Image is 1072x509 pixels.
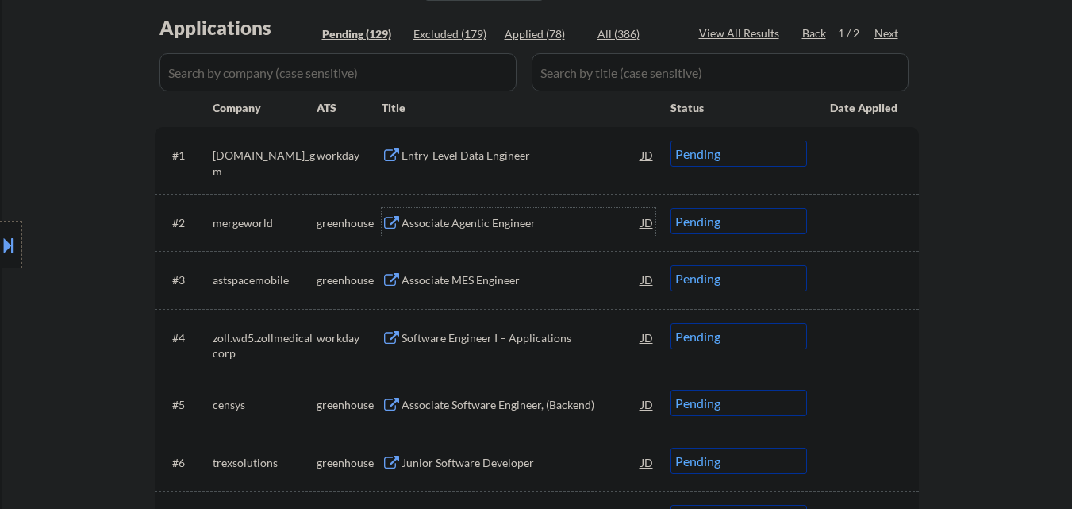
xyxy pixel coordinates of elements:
div: 1 / 2 [838,25,874,41]
div: Applications [159,18,317,37]
div: #6 [172,455,200,471]
div: All (386) [597,26,677,42]
div: JD [640,448,655,476]
div: greenhouse [317,215,382,231]
div: greenhouse [317,272,382,288]
div: Software Engineer I – Applications [402,330,641,346]
div: Date Applied [830,100,900,116]
div: Junior Software Developer [402,455,641,471]
div: Entry-Level Data Engineer [402,148,641,164]
div: View All Results [699,25,784,41]
div: greenhouse [317,455,382,471]
div: Next [874,25,900,41]
div: ATS [317,100,382,116]
div: Pending (129) [322,26,402,42]
input: Search by company (case sensitive) [159,53,517,91]
input: Search by title (case sensitive) [532,53,909,91]
div: JD [640,141,655,169]
div: greenhouse [317,397,382,413]
div: #5 [172,397,200,413]
div: Title [382,100,655,116]
div: Associate MES Engineer [402,272,641,288]
div: trexsolutions [213,455,317,471]
div: JD [640,265,655,294]
div: censys [213,397,317,413]
div: Status [670,93,807,121]
div: JD [640,208,655,237]
div: Associate Software Engineer, (Backend) [402,397,641,413]
div: Back [802,25,828,41]
div: workday [317,148,382,164]
div: Excluded (179) [413,26,493,42]
div: workday [317,330,382,346]
div: Applied (78) [505,26,584,42]
div: Associate Agentic Engineer [402,215,641,231]
div: JD [640,390,655,418]
div: JD [640,323,655,352]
